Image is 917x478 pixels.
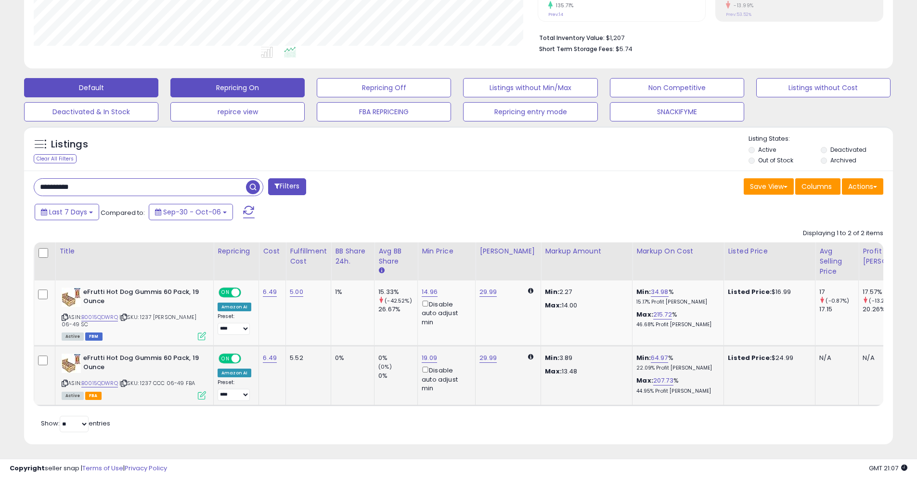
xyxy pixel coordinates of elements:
[863,354,917,362] div: N/A
[81,313,118,321] a: B0015QDWRQ
[81,379,118,387] a: B0015QDWRQ
[422,246,471,256] div: Min Price
[803,229,883,238] div: Displaying 1 to 2 of 2 items
[24,102,158,121] button: Deactivated & In Stock
[636,388,716,395] p: 44.95% Profit [PERSON_NAME]
[101,208,145,217] span: Compared to:
[463,102,597,121] button: Repricing entry mode
[539,45,614,53] b: Short Term Storage Fees:
[41,419,110,428] span: Show: entries
[218,303,251,311] div: Amazon AI
[545,301,625,310] p: 14.00
[728,353,772,362] b: Listed Price:
[218,369,251,377] div: Amazon AI
[24,78,158,97] button: Default
[49,207,87,217] span: Last 7 Days
[479,353,497,363] a: 29.99
[263,287,277,297] a: 6.49
[378,266,384,275] small: Avg BB Share.
[163,207,221,217] span: Sep-30 - Oct-06
[869,464,907,473] span: 2025-10-14 21:07 GMT
[378,363,392,371] small: (0%)
[119,379,195,387] span: | SKU: 1237 CCC 06-49 FBA
[220,355,232,363] span: ON
[726,12,751,17] small: Prev: 53.52%
[378,354,417,362] div: 0%
[378,372,417,380] div: 0%
[636,310,653,319] b: Max:
[10,464,45,473] strong: Copyright
[869,297,894,305] small: (-13.28%)
[756,78,891,97] button: Listings without Cost
[422,365,468,393] div: Disable auto adjust min
[85,332,103,341] span: FBM
[636,288,716,305] div: %
[728,246,811,256] div: Listed Price
[651,287,669,297] a: 34.98
[35,204,99,220] button: Last 7 Days
[220,289,232,297] span: ON
[62,354,81,373] img: 51Nn9sfRwlL._SL40_.jpg
[553,2,574,9] small: 135.71%
[149,204,233,220] button: Sep-30 - Oct-06
[728,288,808,296] div: $16.99
[545,288,625,296] p: 2.27
[83,288,200,308] b: eFrutti Hot Dog Gummis 60 Pack, 19 Ounce
[422,299,468,327] div: Disable auto adjust min
[819,354,851,362] div: N/A
[545,354,625,362] p: 3.89
[10,464,167,473] div: seller snap | |
[263,353,277,363] a: 6.49
[636,365,716,372] p: 22.09% Profit [PERSON_NAME]
[317,102,451,121] button: FBA REPRICEING
[749,134,893,144] p: Listing States:
[545,367,625,376] p: 13.48
[616,44,633,53] span: $5.74
[268,178,306,195] button: Filters
[125,464,167,473] a: Privacy Policy
[819,288,858,296] div: 17
[636,310,716,328] div: %
[545,287,559,296] strong: Min:
[830,156,856,164] label: Archived
[636,376,653,385] b: Max:
[218,246,255,256] div: Repricing
[51,138,88,151] h5: Listings
[610,102,744,121] button: SNACKIFYME
[801,182,832,191] span: Columns
[82,464,123,473] a: Terms of Use
[263,246,282,256] div: Cost
[62,313,196,328] span: | SKU: 1237 [PERSON_NAME] 06-49 SC
[290,246,327,266] div: Fulfillment Cost
[378,305,417,314] div: 26.67%
[758,146,776,154] label: Active
[730,2,754,9] small: -13.99%
[479,246,537,256] div: [PERSON_NAME]
[218,313,251,335] div: Preset:
[795,178,840,195] button: Columns
[83,354,200,374] b: eFrutti Hot Dog Gummis 60 Pack, 19 Ounce
[819,246,854,277] div: Avg Selling Price
[545,367,562,376] strong: Max:
[633,242,724,280] th: The percentage added to the cost of goods (COGS) that forms the calculator for Min & Max prices.
[636,376,716,394] div: %
[62,288,81,307] img: 51Nn9sfRwlL._SL40_.jpg
[170,78,305,97] button: Repricing On
[34,154,77,163] div: Clear All Filters
[744,178,794,195] button: Save View
[826,297,849,305] small: (-0.87%)
[548,12,563,17] small: Prev: 14
[422,287,438,297] a: 14.96
[651,353,668,363] a: 64.97
[728,354,808,362] div: $24.99
[653,310,672,319] a: 215.72
[62,288,206,339] div: ASIN:
[636,321,716,328] p: 46.68% Profit [PERSON_NAME]
[378,246,413,266] div: Avg BB Share
[385,297,412,305] small: (-42.52%)
[539,31,876,43] li: $1,207
[758,156,793,164] label: Out of Stock
[378,288,417,296] div: 15.33%
[636,354,716,372] div: %
[819,305,858,314] div: 17.15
